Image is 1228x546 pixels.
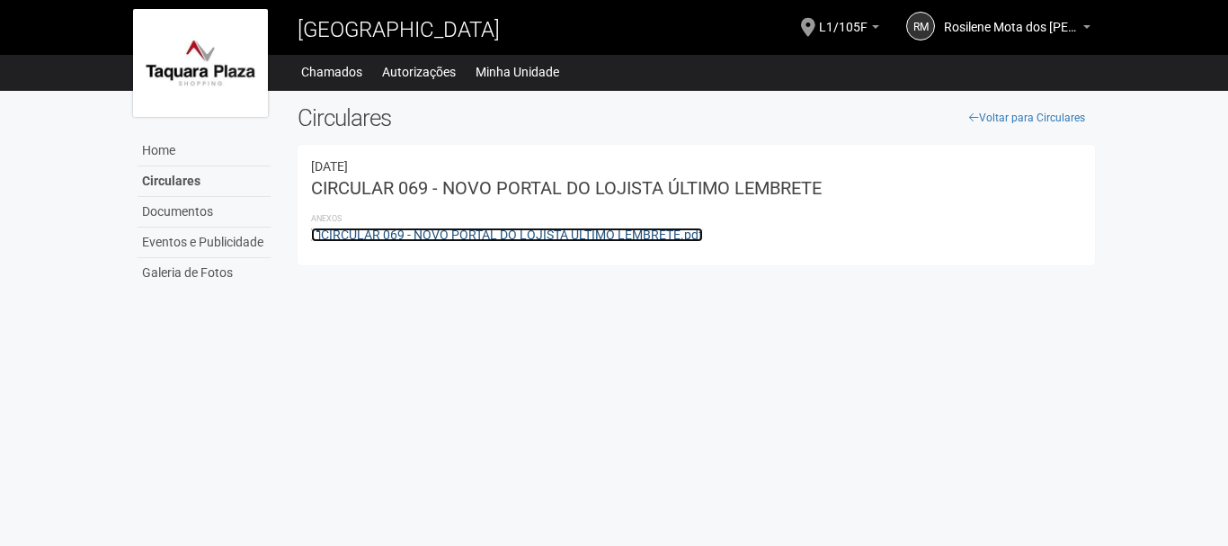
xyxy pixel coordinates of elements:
[311,210,1081,227] li: Anexos
[301,59,362,85] a: Chamados
[819,3,868,34] span: L1/105F
[138,197,271,228] a: Documentos
[311,158,1081,175] div: 22/08/2025 21:46
[138,258,271,288] a: Galeria de Fotos
[138,136,271,166] a: Home
[138,228,271,258] a: Eventos e Publicidade
[819,22,879,37] a: L1/105F
[959,104,1095,131] a: Voltar para Circulares
[311,179,1081,197] h3: CIRCULAR 069 - NOVO PORTAL DO LOJISTA ÚLTIMO LEMBRETE
[298,104,1095,131] h2: Circulares
[133,9,268,117] img: logo.jpg
[944,22,1090,37] a: Rosilene Mota dos [PERSON_NAME]
[476,59,559,85] a: Minha Unidade
[382,59,456,85] a: Autorizações
[311,228,703,242] a: CIRCULAR 069 - NOVO PORTAL DO LOJISTA ÚLTIMO LEMBRETE.pdf
[298,17,500,42] span: [GEOGRAPHIC_DATA]
[944,3,1079,34] span: Rosilene Mota dos Santos Danello
[906,12,935,40] a: RM
[138,166,271,197] a: Circulares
